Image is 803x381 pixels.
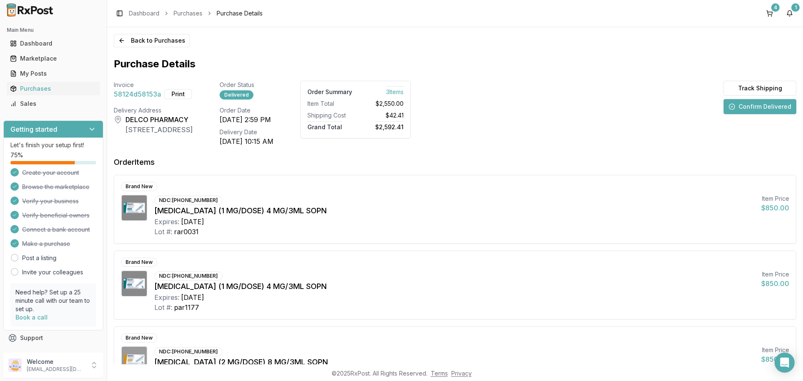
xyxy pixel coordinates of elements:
[431,370,448,377] a: Terms
[154,271,222,281] div: NDC: [PHONE_NUMBER]
[3,82,103,95] button: Purchases
[181,292,204,302] div: [DATE]
[307,100,352,108] div: Item Total
[7,36,100,51] a: Dashboard
[10,39,97,48] div: Dashboard
[154,356,754,368] div: [MEDICAL_DATA] (2 MG/DOSE) 8 MG/3ML SOPN
[8,358,22,372] img: User avatar
[154,292,179,302] div: Expires:
[122,195,147,220] img: Ozempic (1 MG/DOSE) 4 MG/3ML SOPN
[10,151,23,159] span: 75 %
[3,52,103,65] button: Marketplace
[783,7,796,20] button: 1
[154,347,222,356] div: NDC: [PHONE_NUMBER]
[220,106,274,115] div: Order Date
[775,353,795,373] div: Open Intercom Messenger
[359,100,404,108] div: $2,550.00
[125,125,193,135] div: [STREET_ADDRESS]
[3,3,57,17] img: RxPost Logo
[181,217,204,227] div: [DATE]
[7,96,100,111] a: Sales
[761,279,789,289] div: $850.00
[451,370,472,377] a: Privacy
[7,66,100,81] a: My Posts
[3,37,103,50] button: Dashboard
[121,333,157,343] div: Brand New
[10,84,97,93] div: Purchases
[174,302,199,312] div: par1177
[154,281,754,292] div: [MEDICAL_DATA] (1 MG/DOSE) 4 MG/3ML SOPN
[22,254,56,262] a: Post a listing
[114,57,796,71] h1: Purchase Details
[154,205,754,217] div: [MEDICAL_DATA] (1 MG/DOSE) 4 MG/3ML SOPN
[3,97,103,110] button: Sales
[114,81,193,89] div: Invoice
[220,115,274,125] div: [DATE] 2:59 PM
[22,225,90,234] span: Connect a bank account
[3,345,103,361] button: Feedback
[386,86,404,95] span: 3 Item s
[761,270,789,279] div: Item Price
[129,9,159,18] a: Dashboard
[154,196,222,205] div: NDC: [PHONE_NUMBER]
[174,9,202,18] a: Purchases
[761,346,789,354] div: Item Price
[22,197,79,205] span: Verify your business
[20,349,49,357] span: Feedback
[3,67,103,80] button: My Posts
[122,347,147,372] img: Ozempic (2 MG/DOSE) 8 MG/3ML SOPN
[307,111,352,120] div: Shipping Cost
[27,366,85,373] p: [EMAIL_ADDRESS][DOMAIN_NAME]
[125,115,193,125] div: DELCO PHARMACY
[771,3,780,12] div: 4
[220,136,274,146] div: [DATE] 10:15 AM
[220,81,274,89] div: Order Status
[220,128,274,136] div: Delivery Date
[7,51,100,66] a: Marketplace
[154,302,172,312] div: Lot #:
[7,81,100,96] a: Purchases
[22,183,90,191] span: Browse the marketplace
[154,217,179,227] div: Expires:
[10,124,57,134] h3: Getting started
[15,314,48,321] a: Book a call
[791,3,800,12] div: 1
[121,258,157,267] div: Brand New
[164,89,192,99] button: Print
[375,121,404,130] span: $2,592.41
[154,227,172,237] div: Lot #:
[724,81,796,96] button: Track Shipping
[10,100,97,108] div: Sales
[114,106,193,115] div: Delivery Address
[15,288,91,313] p: Need help? Set up a 25 minute call with our team to set up.
[27,358,85,366] p: Welcome
[10,54,97,63] div: Marketplace
[761,354,789,364] div: $850.00
[359,111,404,120] div: $42.41
[114,89,161,99] span: 58124d58153a
[22,169,79,177] span: Create your account
[122,271,147,296] img: Ozempic (1 MG/DOSE) 4 MG/3ML SOPN
[22,211,90,220] span: Verify beneficial owners
[761,194,789,203] div: Item Price
[7,27,100,33] h2: Main Menu
[129,9,263,18] nav: breadcrumb
[307,121,342,130] span: Grand Total
[763,7,776,20] button: 4
[761,203,789,213] div: $850.00
[22,268,83,276] a: Invite your colleagues
[10,141,96,149] p: Let's finish your setup first!
[307,88,352,96] div: Order Summary
[217,9,263,18] span: Purchase Details
[10,69,97,78] div: My Posts
[114,156,155,168] div: Order Items
[174,227,199,237] div: rar0031
[114,34,190,47] button: Back to Purchases
[220,90,253,100] div: Delivered
[121,182,157,191] div: Brand New
[724,99,796,114] button: Confirm Delivered
[3,330,103,345] button: Support
[22,240,70,248] span: Make a purchase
